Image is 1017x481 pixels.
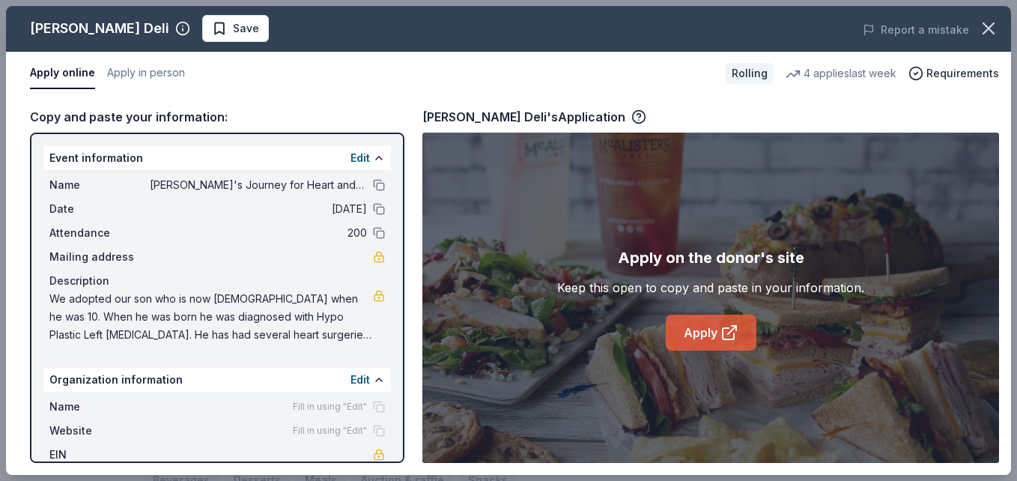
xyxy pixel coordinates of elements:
[350,371,370,389] button: Edit
[908,64,999,82] button: Requirements
[49,290,373,344] span: We adopted our son who is now [DEMOGRAPHIC_DATA] when he was 10. When he was born he was diagnose...
[49,200,150,218] span: Date
[293,425,367,437] span: Fill in using "Edit"
[150,176,367,194] span: [PERSON_NAME]'s Journey for Heart and Liver Transplant
[618,246,804,270] div: Apply on the donor's site
[43,368,391,392] div: Organization information
[49,248,150,266] span: Mailing address
[557,279,864,297] div: Keep this open to copy and paste in your information.
[786,64,896,82] div: 4 applies last week
[150,224,367,242] span: 200
[107,58,185,89] button: Apply in person
[49,272,385,290] div: Description
[49,176,150,194] span: Name
[43,146,391,170] div: Event information
[30,16,169,40] div: [PERSON_NAME] Deli
[926,64,999,82] span: Requirements
[49,398,150,416] span: Name
[202,15,269,42] button: Save
[30,58,95,89] button: Apply online
[863,21,969,39] button: Report a mistake
[30,107,404,127] div: Copy and paste your information:
[293,401,367,413] span: Fill in using "Edit"
[726,63,774,84] div: Rolling
[350,149,370,167] button: Edit
[233,19,259,37] span: Save
[49,446,150,464] span: EIN
[150,200,367,218] span: [DATE]
[666,315,756,351] a: Apply
[422,107,646,127] div: [PERSON_NAME] Deli's Application
[49,422,150,440] span: Website
[49,224,150,242] span: Attendance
